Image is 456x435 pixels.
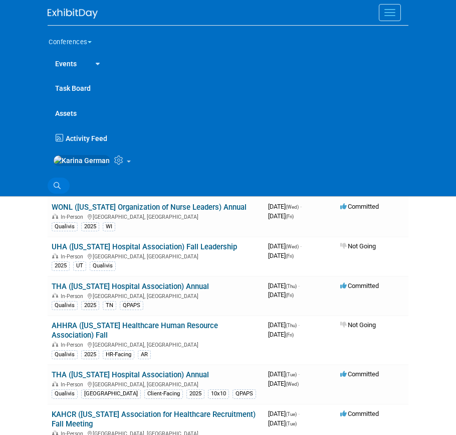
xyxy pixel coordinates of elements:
a: Assets [48,100,408,125]
div: Qualivis [52,389,78,398]
img: In-Person Event [52,253,58,258]
span: In-Person [61,381,86,388]
span: (Tue) [286,411,297,417]
div: TN [103,301,116,310]
div: [GEOGRAPHIC_DATA], [GEOGRAPHIC_DATA] [52,212,260,220]
span: (Wed) [286,381,299,387]
button: Menu [379,4,401,21]
button: Conferences [48,30,104,51]
div: 2025 [81,301,99,310]
span: [DATE] [268,252,294,259]
a: Events [48,51,84,76]
span: [DATE] [268,419,297,427]
div: 2025 [186,389,204,398]
a: THA ([US_STATE] Hospital Association) Annual [52,370,209,379]
span: (Tue) [286,421,297,426]
span: Committed [340,370,379,378]
div: WI [103,222,115,231]
a: AHHRA ([US_STATE] Healthcare Human Resource Association) Fall [52,321,218,340]
span: In-Person [61,342,86,348]
div: [GEOGRAPHIC_DATA], [GEOGRAPHIC_DATA] [52,252,260,260]
span: (Fri) [286,293,294,298]
div: 2025 [81,222,99,231]
span: [DATE] [268,203,302,210]
span: - [300,203,302,210]
span: (Fri) [286,332,294,338]
span: In-Person [61,214,86,220]
span: Not Going [340,242,376,250]
div: HR-Facing [103,350,134,359]
a: Activity Feed [53,125,408,146]
span: [DATE] [268,321,300,329]
a: WONL ([US_STATE] Organization of Nurse Leaders) Annual [52,203,247,212]
span: (Tue) [286,372,297,377]
div: Qualivis [52,350,78,359]
div: [GEOGRAPHIC_DATA], [GEOGRAPHIC_DATA] [52,340,260,348]
span: [DATE] [268,212,294,220]
img: In-Person Event [52,342,58,347]
div: Client-Facing [144,389,183,398]
span: [DATE] [268,331,294,338]
div: [GEOGRAPHIC_DATA], [GEOGRAPHIC_DATA] [52,292,260,300]
div: Qualivis [90,261,116,270]
span: [DATE] [268,370,300,378]
img: In-Person Event [52,381,58,386]
span: [DATE] [268,380,299,387]
span: [DATE] [268,282,300,289]
div: 2025 [52,261,70,270]
span: [DATE] [268,242,302,250]
div: [GEOGRAPHIC_DATA] [81,389,141,398]
img: In-Person Event [52,214,58,219]
span: (Wed) [286,244,299,249]
span: - [298,321,300,329]
span: In-Person [61,253,86,260]
span: In-Person [61,293,86,300]
img: Karina German [53,155,110,166]
a: THA ([US_STATE] Hospital Association) Annual [52,282,209,291]
span: Committed [340,410,379,417]
a: UHA ([US_STATE] Hospital Association) Fall Leadership [52,242,237,251]
div: QPAPS [120,301,143,310]
span: (Fri) [286,253,294,259]
div: AR [138,350,151,359]
span: Committed [340,282,379,289]
span: (Thu) [286,283,297,289]
div: [GEOGRAPHIC_DATA], [GEOGRAPHIC_DATA] [52,380,260,388]
a: KAHCR ([US_STATE] Association for Healthcare Recruitment) Fall Meeting [52,410,256,428]
span: (Fri) [286,214,294,219]
span: (Thu) [286,323,297,328]
a: Task Board [48,75,408,100]
div: 10x10 [208,389,229,398]
span: (Wed) [286,204,299,210]
span: - [298,370,300,378]
span: Activity Feed [66,134,107,142]
span: Not Going [340,321,376,329]
div: Qualivis [52,301,78,310]
span: - [300,242,302,250]
span: Committed [340,203,379,210]
span: [DATE] [268,410,300,417]
div: UT [73,261,86,270]
div: QPAPS [233,389,256,398]
img: In-Person Event [52,293,58,298]
img: ExhibitDay [48,9,98,19]
span: - [298,410,300,417]
span: [DATE] [268,291,294,299]
div: Qualivis [52,222,78,231]
div: 2025 [81,350,99,359]
span: - [298,282,300,289]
